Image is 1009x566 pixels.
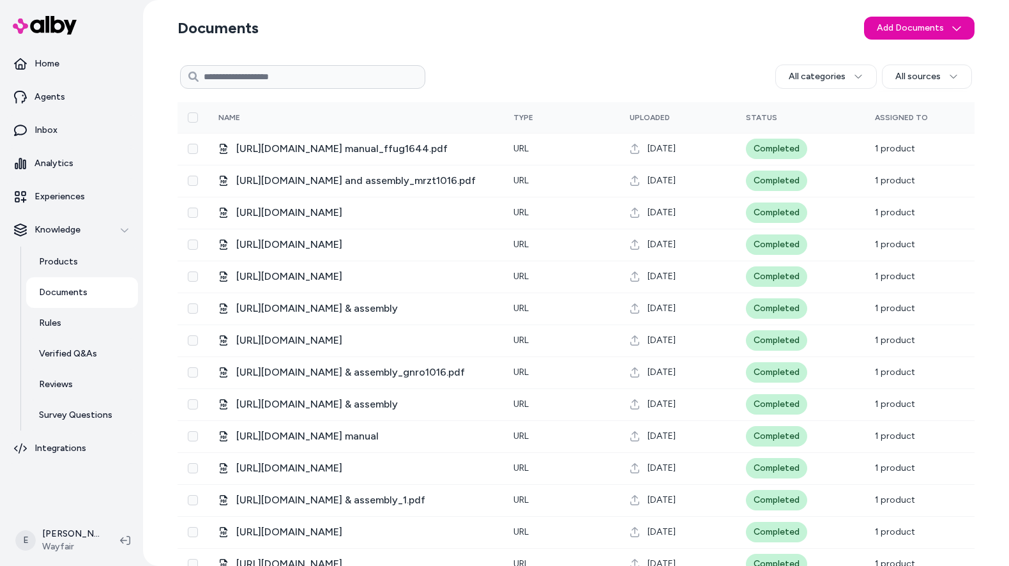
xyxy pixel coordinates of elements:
span: [URL][DOMAIN_NAME] manual_ffug1644.pdf [236,141,448,157]
span: [DATE] [648,430,676,443]
span: 1 product [875,175,915,186]
a: Products [26,247,138,277]
button: E[PERSON_NAME]Wayfair [8,520,110,561]
span: URL [513,463,529,473]
a: Rules [26,308,138,339]
span: [DATE] [648,494,676,507]
div: Completed [746,522,807,542]
span: [URL][DOMAIN_NAME] [236,333,342,348]
button: Select row [188,208,198,218]
button: Select row [188,527,198,537]
a: Analytics [5,148,138,179]
div: 3593665--Owner Manual.pdf [218,269,493,284]
span: URL [513,271,529,282]
a: Experiences [5,181,138,212]
span: URL [513,175,529,186]
p: Home [34,57,59,70]
button: Select row [188,399,198,409]
p: Verified Q&As [39,348,97,360]
button: All categories [775,65,877,89]
div: Completed [746,362,807,383]
span: [URL][DOMAIN_NAME] [236,237,342,252]
span: URL [513,367,529,378]
div: 4792003--Installation & Assembly.pdf [218,461,493,476]
span: [DATE] [648,334,676,347]
span: 1 product [875,494,915,505]
span: [DATE] [648,302,676,315]
span: 1 product [875,143,915,154]
div: 4324181--Owner Manual.pdf [218,429,493,444]
p: Documents [39,286,87,299]
span: 1 product [875,207,915,218]
button: Select row [188,463,198,473]
span: [URL][DOMAIN_NAME] & assembly [236,397,398,412]
div: Completed [746,203,807,223]
span: All categories [789,70,846,83]
span: 1 product [875,303,915,314]
button: All sources [882,65,972,89]
p: Knowledge [34,224,80,236]
a: Reviews [26,369,138,400]
p: Integrations [34,442,86,455]
div: Completed [746,426,807,447]
span: Type [513,113,533,122]
span: 1 product [875,335,915,346]
p: Rules [39,317,61,330]
span: Uploaded [630,113,670,122]
p: Products [39,256,78,268]
img: alby Logo [13,16,77,34]
p: Inbox [34,124,57,137]
span: 1 product [875,239,915,250]
span: URL [513,399,529,409]
div: Name [218,112,314,123]
button: Select all [188,112,198,123]
div: Completed [746,266,807,287]
div: 5430570--Installation & Assembly.pdf [218,365,493,380]
div: Completed [746,171,807,191]
span: Status [746,113,777,122]
button: Select row [188,431,198,441]
div: 5993721--Installation & Assembly.pdf [218,237,493,252]
span: Assigned To [875,113,928,122]
span: [DATE] [648,462,676,475]
span: [DATE] [648,526,676,539]
p: Survey Questions [39,409,112,422]
div: 4104331--Specifications.pdf [218,524,493,540]
span: URL [513,207,529,218]
div: Completed [746,330,807,351]
span: [URL][DOMAIN_NAME] & assembly [236,301,398,316]
div: 4238633--Specifications.pdf [218,205,493,220]
span: [URL][DOMAIN_NAME] and assembly_mrzt1016.pdf [236,173,476,188]
div: 4046260--Installation & Assembly.pdf [218,397,493,412]
button: Select row [188,240,198,250]
a: Inbox [5,115,138,146]
h2: Documents [178,18,259,38]
span: Wayfair [42,540,100,553]
a: Survey Questions [26,400,138,431]
span: URL [513,303,529,314]
span: [DATE] [648,206,676,219]
span: URL [513,335,529,346]
div: Completed [746,234,807,255]
span: [URL][DOMAIN_NAME] manual [236,429,379,444]
span: [URL][DOMAIN_NAME] [236,461,342,476]
span: URL [513,239,529,250]
div: 5758975--Owner Manual.pdf [218,141,493,157]
div: 4253142--Installation & Assembly.pdf [218,301,493,316]
div: 4682133--Installation & Assembly.pdf [218,493,493,508]
button: Select row [188,176,198,186]
button: Add Documents [864,17,975,40]
span: [DATE] [648,270,676,283]
span: [DATE] [648,238,676,251]
span: 1 product [875,271,915,282]
span: [URL][DOMAIN_NAME] [236,269,342,284]
button: Select row [188,335,198,346]
button: Select row [188,303,198,314]
span: 1 product [875,526,915,537]
a: Agents [5,82,138,112]
button: Knowledge [5,215,138,245]
button: Select row [188,495,198,505]
span: [DATE] [648,142,676,155]
div: Completed [746,394,807,415]
span: E [15,530,36,551]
